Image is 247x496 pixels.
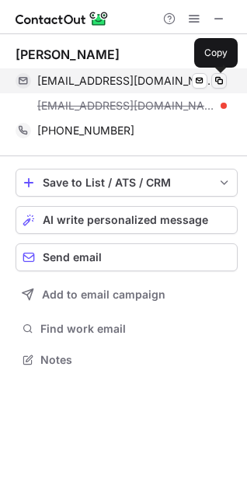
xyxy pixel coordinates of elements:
[16,243,238,271] button: Send email
[43,251,102,264] span: Send email
[42,288,165,301] span: Add to email campaign
[43,214,208,226] span: AI write personalized message
[16,9,109,28] img: ContactOut v5.3.10
[37,74,215,88] span: [EMAIL_ADDRESS][DOMAIN_NAME]
[16,281,238,309] button: Add to email campaign
[40,322,231,336] span: Find work email
[16,169,238,197] button: save-profile-one-click
[16,47,120,62] div: [PERSON_NAME]
[16,349,238,371] button: Notes
[16,318,238,340] button: Find work email
[43,176,210,189] div: Save to List / ATS / CRM
[16,206,238,234] button: AI write personalized message
[40,353,231,367] span: Notes
[37,124,134,138] span: [PHONE_NUMBER]
[37,99,215,113] span: [EMAIL_ADDRESS][DOMAIN_NAME]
